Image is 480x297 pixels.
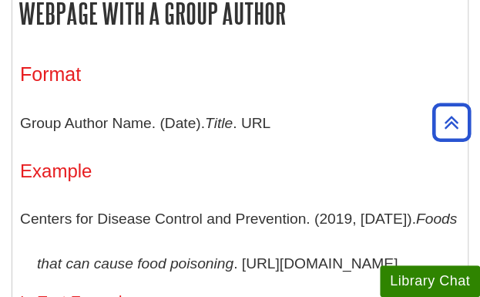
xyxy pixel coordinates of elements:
h3: Format [20,63,460,86]
button: Library Chat [380,265,480,297]
p: Group Author Name. (Date). . URL [20,101,460,146]
i: Foods that can cause food poisoning [37,211,457,272]
a: Back to Top [427,112,476,133]
h4: Example [20,161,460,181]
i: Title [205,115,233,131]
p: Centers for Disease Control and Prevention. (2019, [DATE]). . [URL][DOMAIN_NAME] [20,197,460,285]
